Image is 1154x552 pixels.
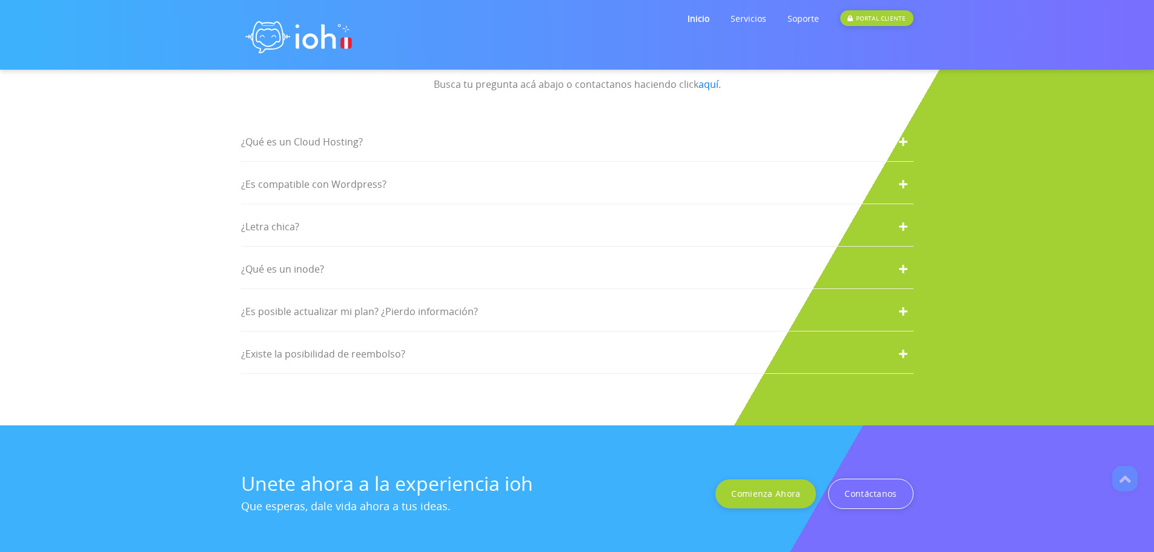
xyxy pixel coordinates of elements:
[241,500,533,511] div: Que esperas, dale vida ahora a tus ideas.
[241,178,386,191] span: ¿Es compatible con Wordpress?
[241,8,356,62] img: logo ioh
[241,347,405,361] span: ¿Existe la posibilidad de reembolso?
[241,305,478,318] span: ¿Es posible actualizar mi plan? ¿Pierdo información?
[698,78,718,91] a: aquí
[828,479,913,509] a: Contáctanos
[241,135,363,148] span: ¿Qué es un Cloud Hosting?
[840,10,913,26] div: PORTAL CLIENTE
[241,474,533,493] div: Unete ahora a la experiencia ioh
[241,262,324,276] span: ¿Qué es un inode?
[241,75,914,93] p: Busca tu pregunta acá abajo o contactanos haciendo click .
[715,479,816,508] a: Comienza Ahora
[241,220,299,233] span: ¿Letra chica?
